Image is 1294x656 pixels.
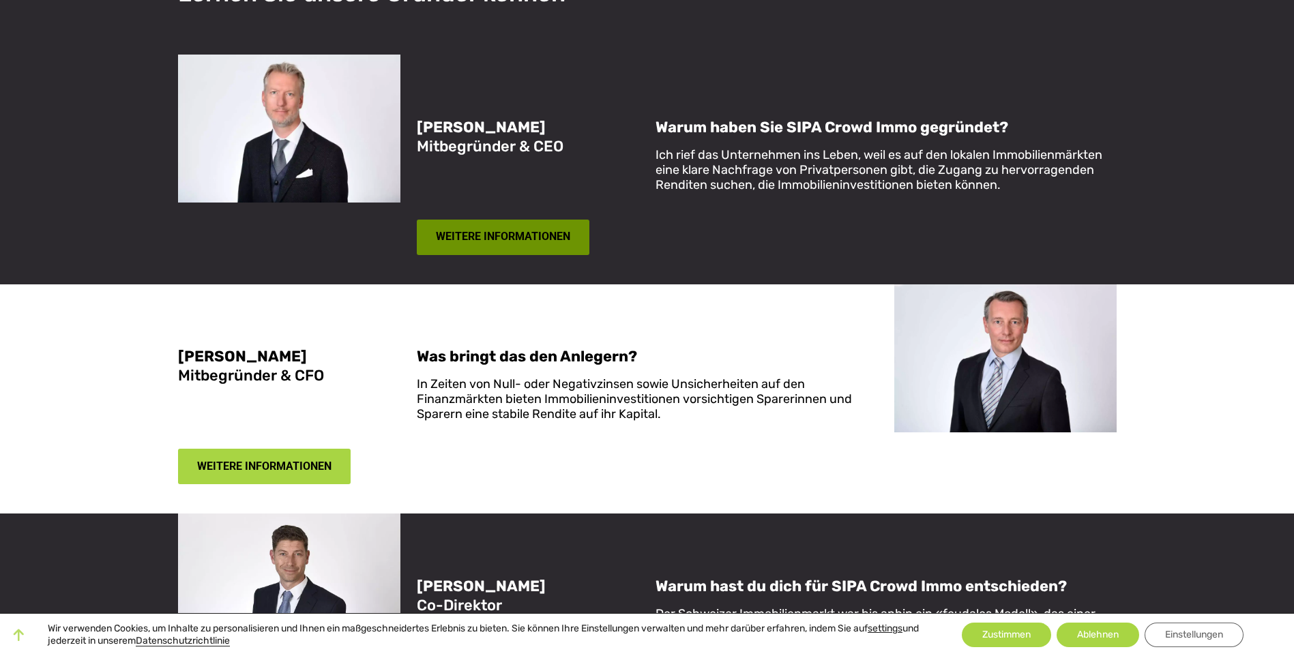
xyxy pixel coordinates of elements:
button: Einstellungen [1145,623,1244,647]
h5: Mitbegründer & CFO [178,347,400,385]
button: Zustimmen [962,623,1051,647]
strong: Warum hast du dich für SIPA Crowd Immo entschieden? [656,577,1067,595]
p: Wir verwenden Cookies, um Inhalte zu personalisieren und Ihnen ein maßgeschneidertes Erlebnis zu ... [48,623,920,647]
strong: [PERSON_NAME] [417,577,545,595]
button: WEITERE INFORMATIONEN [178,449,351,484]
h5: Co-Direktor Leiter der Abteilung Business Excellence [417,577,639,653]
button: WEITERE INFORMATIONEN [417,220,590,255]
strong: [PERSON_NAME] [178,347,306,366]
img: Martin Almdal [178,55,400,203]
strong: Warum haben Sie SIPA Crowd Immo gegründet? [656,118,1008,136]
p: In Zeiten von Null- oder Negativzinsen sowie Unsicherheiten auf den Finanzmärkten bieten Immobili... [417,376,878,421]
h5: Mitbegründer & CEO [417,118,639,156]
p: Ich rief das Unternehmen ins Leben, weil es auf den lokalen Immobilienmärkten eine klare Nachfrag... [656,147,1117,192]
a: Datenschutzrichtlinie [136,635,230,646]
img: Alan Andersen [894,284,1117,433]
strong: Was bringt das den Anlegern? [417,347,637,366]
button: Ablehnen [1057,623,1139,647]
strong: [PERSON_NAME] [417,118,545,136]
button: settings [868,623,902,635]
